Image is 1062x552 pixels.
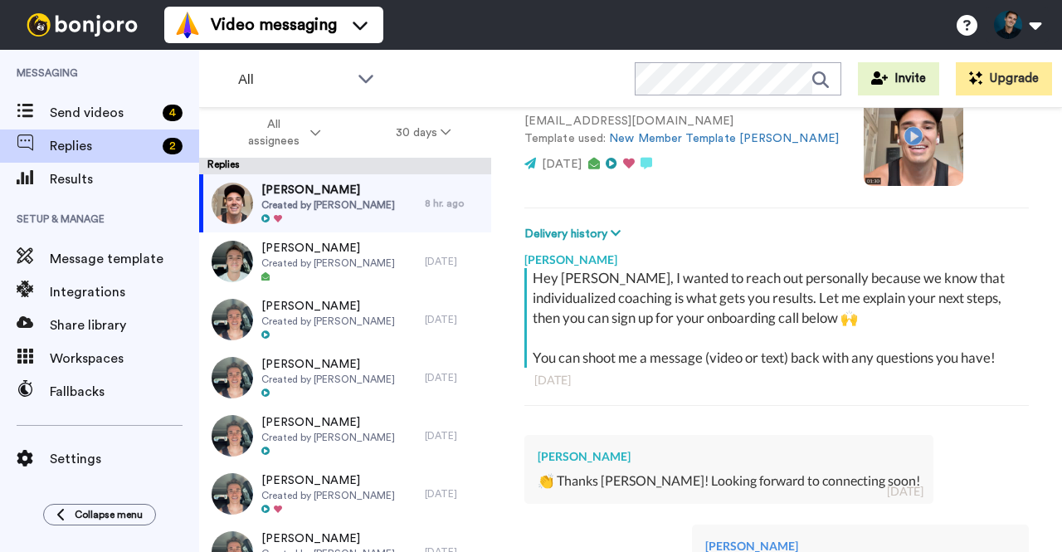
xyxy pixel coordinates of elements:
[174,12,201,38] img: vm-color.svg
[538,471,920,491] div: 👏 Thanks [PERSON_NAME]! Looking forward to connecting soon!
[425,487,483,501] div: [DATE]
[199,158,491,174] div: Replies
[50,103,156,123] span: Send videos
[50,169,199,189] span: Results
[43,504,156,525] button: Collapse menu
[211,13,337,37] span: Video messaging
[212,183,253,224] img: d4af99e8-0e9b-46f8-a9da-be41813caadd-thumb.jpg
[534,372,1019,388] div: [DATE]
[202,110,358,156] button: All assignees
[50,449,199,469] span: Settings
[261,182,395,198] span: [PERSON_NAME]
[538,448,920,465] div: [PERSON_NAME]
[261,472,395,489] span: [PERSON_NAME]
[199,349,491,407] a: [PERSON_NAME]Created by [PERSON_NAME][DATE]
[212,357,253,398] img: 74abfeb4-5609-4b5e-ba45-df111bbb9d9a-thumb.jpg
[199,407,491,465] a: [PERSON_NAME]Created by [PERSON_NAME][DATE]
[261,356,395,373] span: [PERSON_NAME]
[50,136,156,156] span: Replies
[425,429,483,442] div: [DATE]
[199,291,491,349] a: [PERSON_NAME]Created by [PERSON_NAME][DATE]
[524,243,1029,268] div: [PERSON_NAME]
[887,483,923,500] div: [DATE]
[212,415,253,457] img: 74abfeb4-5609-4b5e-ba45-df111bbb9d9a-thumb.jpg
[542,159,582,170] span: [DATE]
[425,255,483,268] div: [DATE]
[50,315,199,335] span: Share library
[50,349,199,369] span: Workspaces
[75,508,143,521] span: Collapse menu
[212,473,253,515] img: 74abfeb4-5609-4b5e-ba45-df111bbb9d9a-thumb.jpg
[261,198,395,212] span: Created by [PERSON_NAME]
[199,465,491,523] a: [PERSON_NAME]Created by [PERSON_NAME][DATE]
[238,70,349,90] span: All
[261,256,395,270] span: Created by [PERSON_NAME]
[20,13,144,37] img: bj-logo-header-white.svg
[261,373,395,386] span: Created by [PERSON_NAME]
[199,174,491,232] a: [PERSON_NAME]Created by [PERSON_NAME]8 hr. ago
[261,489,395,502] span: Created by [PERSON_NAME]
[524,113,839,148] p: [EMAIL_ADDRESS][DOMAIN_NAME] Template used:
[261,240,395,256] span: [PERSON_NAME]
[261,530,395,547] span: [PERSON_NAME]
[212,299,253,340] img: 74abfeb4-5609-4b5e-ba45-df111bbb9d9a-thumb.jpg
[163,105,183,121] div: 4
[956,62,1052,95] button: Upgrade
[212,241,253,282] img: 2e29f156-e327-4fd0-b9e3-ce3c685639d5-thumb.jpg
[533,268,1025,368] div: Hey [PERSON_NAME], I wanted to reach out personally because we know that individualized coaching ...
[50,382,199,402] span: Fallbacks
[50,249,199,269] span: Message template
[261,414,395,431] span: [PERSON_NAME]
[425,371,483,384] div: [DATE]
[261,298,395,315] span: [PERSON_NAME]
[425,313,483,326] div: [DATE]
[261,315,395,328] span: Created by [PERSON_NAME]
[240,116,307,149] span: All assignees
[261,431,395,444] span: Created by [PERSON_NAME]
[163,138,183,154] div: 2
[609,133,839,144] a: New Member Template [PERSON_NAME]
[425,197,483,210] div: 8 hr. ago
[858,62,939,95] button: Invite
[524,225,626,243] button: Delivery history
[199,232,491,291] a: [PERSON_NAME]Created by [PERSON_NAME][DATE]
[50,282,199,302] span: Integrations
[358,118,489,148] button: 30 days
